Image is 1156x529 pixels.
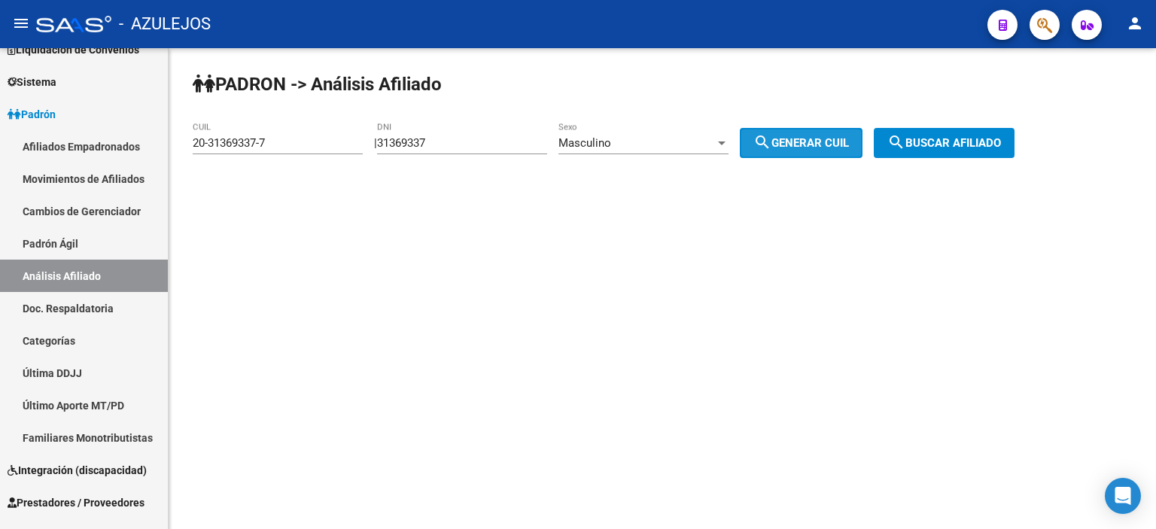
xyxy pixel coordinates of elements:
[8,106,56,123] span: Padrón
[8,41,139,58] span: Liquidación de Convenios
[193,74,442,95] strong: PADRON -> Análisis Afiliado
[1126,14,1144,32] mat-icon: person
[887,133,905,151] mat-icon: search
[753,133,771,151] mat-icon: search
[1105,478,1141,514] div: Open Intercom Messenger
[753,136,849,150] span: Generar CUIL
[119,8,211,41] span: - AZULEJOS
[12,14,30,32] mat-icon: menu
[887,136,1001,150] span: Buscar afiliado
[8,494,144,511] span: Prestadores / Proveedores
[8,74,56,90] span: Sistema
[374,136,874,150] div: |
[874,128,1015,158] button: Buscar afiliado
[558,136,611,150] span: Masculino
[8,462,147,479] span: Integración (discapacidad)
[740,128,862,158] button: Generar CUIL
